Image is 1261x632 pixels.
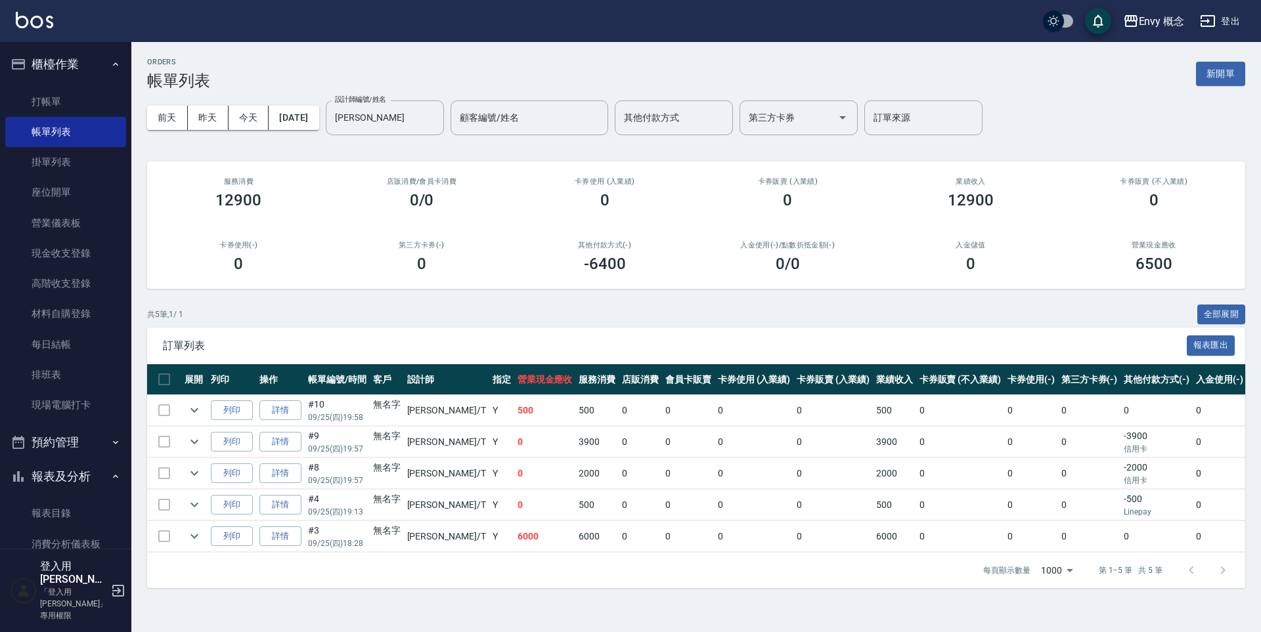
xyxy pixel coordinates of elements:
[715,458,794,489] td: 0
[163,339,1187,352] span: 訂單列表
[5,498,126,528] a: 報表目錄
[793,395,873,426] td: 0
[5,238,126,268] a: 現金收支登錄
[5,329,126,360] a: 每日結帳
[147,308,183,320] p: 共 5 筆, 1 / 1
[1196,67,1245,79] a: 新開單
[489,521,514,552] td: Y
[1078,241,1229,249] h2: 營業現金應收
[346,241,498,249] h2: 第三方卡券(-)
[373,461,401,474] div: 無名字
[514,521,576,552] td: 6000
[715,490,794,520] td: 0
[259,432,301,452] a: 詳情
[715,427,794,457] td: 0
[256,364,305,395] th: 操作
[181,364,208,395] th: 展開
[916,490,1004,520] td: 0
[1004,458,1058,489] td: 0
[793,458,873,489] td: 0
[619,364,662,395] th: 店販消費
[305,364,370,395] th: 帳單編號/時間
[1196,62,1245,86] button: 新開單
[489,395,514,426] td: Y
[916,458,1004,489] td: 0
[410,191,434,209] h3: 0/0
[1120,427,1193,457] td: -3900
[211,463,253,484] button: 列印
[1193,490,1247,520] td: 0
[5,87,126,117] a: 打帳單
[373,429,401,443] div: 無名字
[1004,395,1058,426] td: 0
[873,521,916,552] td: 6000
[966,255,975,273] h3: 0
[185,495,204,515] button: expand row
[1058,395,1121,426] td: 0
[185,526,204,546] button: expand row
[208,364,256,395] th: 列印
[983,564,1030,576] p: 每頁顯示數量
[529,241,680,249] h2: 其他付款方式(-)
[5,47,126,81] button: 櫃檯作業
[404,490,489,520] td: [PERSON_NAME] /T
[185,432,204,452] button: expand row
[404,427,489,457] td: [PERSON_NAME] /T
[147,106,188,130] button: 前天
[715,364,794,395] th: 卡券使用 (入業績)
[335,95,386,104] label: 設計師編號/姓名
[1193,427,1247,457] td: 0
[895,241,1047,249] h2: 入金儲值
[211,526,253,547] button: 列印
[619,490,662,520] td: 0
[259,495,301,515] a: 詳情
[873,490,916,520] td: 500
[1004,427,1058,457] td: 0
[308,443,366,455] p: 09/25 (四) 19:57
[1120,364,1193,395] th: 其他付款方式(-)
[916,364,1004,395] th: 卡券販賣 (不入業績)
[776,255,800,273] h3: 0 /0
[1120,521,1193,552] td: 0
[916,427,1004,457] td: 0
[619,395,662,426] td: 0
[1004,521,1058,552] td: 0
[619,458,662,489] td: 0
[40,560,107,586] h5: 登入用[PERSON_NAME]
[305,521,370,552] td: #3
[1120,490,1193,520] td: -500
[305,395,370,426] td: #10
[1187,339,1235,351] a: 報表匯出
[873,427,916,457] td: 3900
[514,364,576,395] th: 營業現金應收
[873,395,916,426] td: 500
[269,106,319,130] button: [DATE]
[1058,458,1121,489] td: 0
[5,147,126,177] a: 掛單列表
[662,395,715,426] td: 0
[1099,564,1162,576] p: 第 1–5 筆 共 5 筆
[514,427,576,457] td: 0
[404,521,489,552] td: [PERSON_NAME] /T
[305,427,370,457] td: #9
[619,521,662,552] td: 0
[1187,335,1235,356] button: 報表匯出
[1149,191,1159,209] h3: 0
[529,177,680,186] h2: 卡券使用 (入業績)
[600,191,609,209] h3: 0
[489,364,514,395] th: 指定
[188,106,229,130] button: 昨天
[234,255,243,273] h3: 0
[1193,364,1247,395] th: 入金使用(-)
[793,490,873,520] td: 0
[11,578,37,604] img: Person
[5,208,126,238] a: 營業儀表板
[662,427,715,457] td: 0
[1193,395,1247,426] td: 0
[916,521,1004,552] td: 0
[783,191,792,209] h3: 0
[489,458,514,489] td: Y
[1085,8,1111,34] button: save
[5,360,126,390] a: 排班表
[417,255,426,273] h3: 0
